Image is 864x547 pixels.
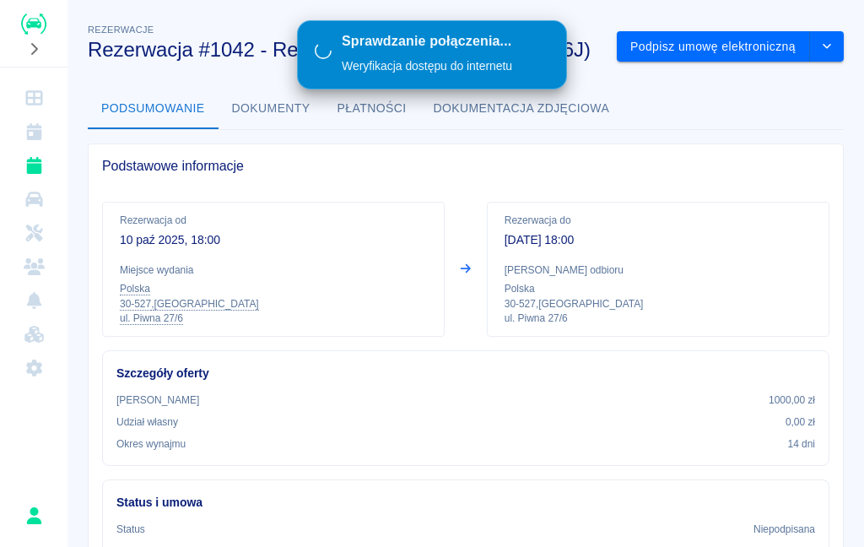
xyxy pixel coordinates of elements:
[7,115,61,149] a: Kalendarz
[342,33,512,51] div: Sprawdzanie połączenia...
[88,89,219,129] button: Podsumowanie
[420,89,624,129] button: Dokumentacja zdjęciowa
[88,24,154,35] span: Rezerwacje
[116,414,178,430] p: Udział własny
[102,158,829,175] span: Podstawowe informacje
[219,89,324,129] button: Dokumenty
[505,281,812,296] p: Polska
[505,213,812,228] p: Rezerwacja do
[786,414,815,430] p: 0,00 zł
[617,31,810,62] button: Podpisz umowę elektroniczną
[7,149,61,182] a: Rezerwacje
[342,57,512,75] div: Weryfikacja dostępu do internetu
[116,365,815,382] h6: Szczegóły oferty
[116,393,199,408] p: [PERSON_NAME]
[505,231,812,249] p: [DATE] 18:00
[505,311,812,326] p: ul. Piwna 27/6
[769,393,815,408] p: 1000,00 zł
[21,38,46,60] button: Rozwiń nawigację
[120,213,427,228] p: Rezerwacja od
[88,38,603,62] h3: Rezerwacja #1042 - Renault Symbioz E-tech (KN8356J)
[505,263,812,278] p: [PERSON_NAME] odbioru
[505,296,812,311] p: 30-527 , [GEOGRAPHIC_DATA]
[753,522,815,537] p: Niepodpisana
[116,436,186,452] p: Okres wynajmu
[7,81,61,115] a: Dashboard
[810,31,844,62] button: drop-down
[7,351,61,385] a: Ustawienia
[120,231,427,249] p: 10 paź 2025, 18:00
[120,263,427,278] p: Miejsce wydania
[324,89,420,129] button: Płatności
[116,494,815,512] h6: Status i umowa
[16,498,51,533] button: Karol Klag
[21,14,46,35] img: Renthelp
[7,250,61,284] a: Klienci
[7,317,61,351] a: Widget WWW
[116,522,145,537] p: Status
[7,284,61,317] a: Powiadomienia
[7,182,61,216] a: Flota
[788,436,815,452] p: 14 dni
[7,216,61,250] a: Serwisy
